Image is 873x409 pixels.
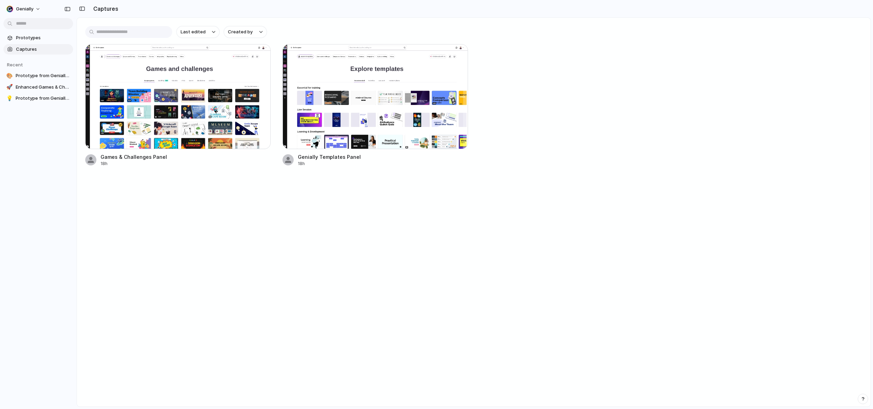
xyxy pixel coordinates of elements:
[101,153,167,161] div: Games & Challenges Panel
[3,93,73,104] a: 💡Prototype from Genially Templates Panel
[16,95,70,102] span: Prototype from Genially Templates Panel
[298,153,361,161] div: Genially Templates Panel
[176,26,220,38] button: Last edited
[3,3,44,15] button: Genially
[7,62,23,67] span: Recent
[16,72,70,79] span: Prototype from Genially Templates Panel
[16,84,70,91] span: Enhanced Games & Challenges Layout
[16,6,33,13] span: Genially
[224,26,267,38] button: Created by
[16,46,70,53] span: Captures
[3,44,73,55] a: Captures
[3,33,73,43] a: Prototypes
[181,28,206,35] span: Last edited
[101,161,167,167] div: 18h
[90,5,118,13] h2: Captures
[228,28,253,35] span: Created by
[6,72,13,79] div: 🎨
[298,161,361,167] div: 18h
[16,34,70,41] span: Prototypes
[6,84,13,91] div: 🚀
[6,95,13,102] div: 💡
[3,82,73,92] a: 🚀Enhanced Games & Challenges Layout
[3,71,73,81] a: 🎨Prototype from Genially Templates Panel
